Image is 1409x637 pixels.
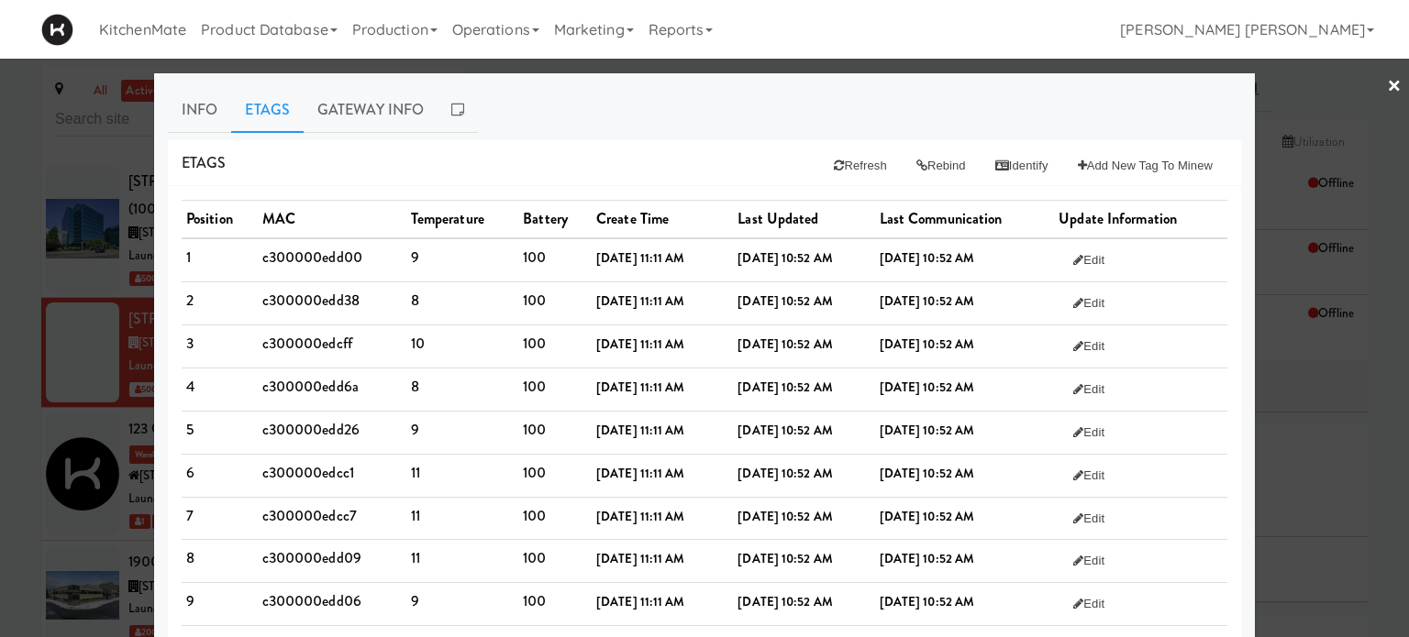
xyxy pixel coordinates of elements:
a: Info [168,87,231,133]
button: Edit [1059,287,1119,320]
b: [DATE] 10:52 AM [880,249,975,267]
td: 9 [406,238,519,281]
td: c300000edcc1 [258,454,406,497]
td: 9 [406,583,519,626]
img: Micromart [41,14,73,46]
th: MAC [258,201,406,238]
td: c300000edd26 [258,411,406,454]
td: 11 [406,454,519,497]
b: [DATE] 10:52 AM [880,465,975,482]
th: Last Updated [733,201,874,238]
b: [DATE] 11:11 AM [596,422,685,439]
b: [DATE] 10:52 AM [880,335,975,353]
td: 100 [518,324,592,368]
span: Etags [182,152,227,173]
td: c300000edd06 [258,583,406,626]
th: Position [182,201,258,238]
button: Edit [1059,502,1119,535]
td: c300000edd00 [258,238,406,281]
button: Refresh [819,149,901,182]
button: Edit [1059,459,1119,492]
td: 10 [406,324,519,368]
button: Edit [1059,416,1119,449]
b: [DATE] 10:52 AM [880,550,975,567]
b: [DATE] 10:52 AM [880,292,975,310]
b: [DATE] 11:11 AM [596,465,685,482]
td: 3 [182,324,258,368]
button: Edit [1059,588,1119,621]
b: [DATE] 11:11 AM [596,593,685,610]
td: 100 [518,454,592,497]
td: 6 [182,454,258,497]
b: [DATE] 10:52 AM [738,249,833,267]
b: [DATE] 11:11 AM [596,379,685,396]
td: 100 [518,411,592,454]
td: 2 [182,281,258,324]
b: [DATE] 10:52 AM [738,593,833,610]
td: 8 [182,540,258,583]
td: c300000edd6a [258,368,406,411]
b: [DATE] 11:11 AM [596,508,685,525]
button: Add New Tag to Minew [1063,149,1227,182]
b: [DATE] 10:52 AM [880,379,975,396]
a: × [1387,59,1402,115]
th: Create Time [592,201,733,238]
td: 7 [182,497,258,540]
td: 100 [518,281,592,324]
b: [DATE] 10:52 AM [738,379,833,396]
td: 100 [518,368,592,411]
button: Edit [1059,330,1119,363]
b: [DATE] 10:52 AM [738,465,833,482]
td: 8 [406,368,519,411]
th: Last Communication [875,201,1055,238]
td: 9 [406,411,519,454]
b: [DATE] 11:11 AM [596,249,685,267]
td: 9 [182,583,258,626]
a: Etags [231,87,304,133]
button: Identify [981,149,1063,182]
td: 8 [406,281,519,324]
b: [DATE] 10:52 AM [738,335,833,353]
b: [DATE] 10:52 AM [738,550,833,567]
td: c300000edcff [258,324,406,368]
td: 100 [518,238,592,281]
td: 100 [518,540,592,583]
td: 11 [406,497,519,540]
button: Edit [1059,544,1119,577]
td: 5 [182,411,258,454]
b: [DATE] 10:52 AM [738,508,833,525]
b: [DATE] 10:52 AM [738,422,833,439]
th: Temperature [406,201,519,238]
a: Gateway Info [304,87,438,133]
td: 1 [182,238,258,281]
th: Update Information [1054,201,1227,238]
button: Rebind [902,149,981,182]
button: Edit [1059,373,1119,406]
td: 100 [518,497,592,540]
button: Edit [1059,244,1119,277]
td: c300000edd38 [258,281,406,324]
td: 11 [406,540,519,583]
td: c300000edcc7 [258,497,406,540]
b: [DATE] 10:52 AM [880,593,975,610]
td: c300000edd09 [258,540,406,583]
td: 4 [182,368,258,411]
b: [DATE] 11:11 AM [596,292,685,310]
b: [DATE] 11:11 AM [596,550,685,567]
td: 100 [518,583,592,626]
b: [DATE] 10:52 AM [880,422,975,439]
b: [DATE] 10:52 AM [880,508,975,525]
b: [DATE] 10:52 AM [738,292,833,310]
th: Battery [518,201,592,238]
b: [DATE] 11:11 AM [596,335,685,353]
